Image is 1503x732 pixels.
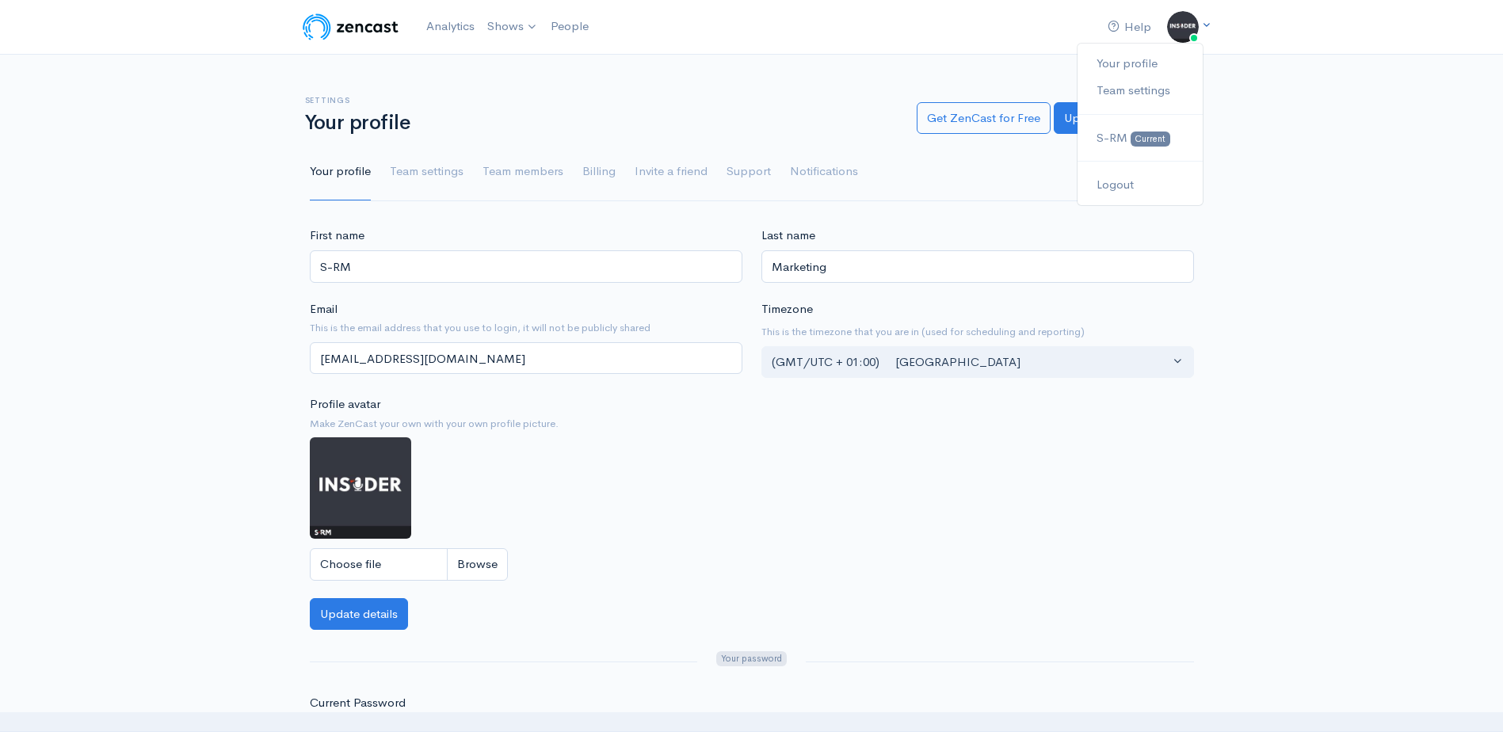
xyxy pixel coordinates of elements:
span: Current [1131,132,1170,147]
a: Get ZenCast for Free [917,102,1051,135]
span: S-RM [1097,130,1127,145]
span: Your password [716,651,786,666]
input: name@example.com [310,342,742,375]
label: Current Password [310,694,406,712]
a: Your profile [310,143,371,200]
h1: Your profile [305,112,898,135]
a: Help [1101,10,1158,44]
a: Team members [483,143,563,200]
label: Last name [761,227,815,245]
div: (GMT/UTC + 01:00) [GEOGRAPHIC_DATA] [772,353,1169,372]
button: Update details [310,598,408,631]
h6: Settings [305,96,898,105]
a: Support [727,143,771,200]
a: Upgrade your account [1054,102,1194,135]
a: Analytics [420,10,481,44]
small: This is the email address that you use to login, it will not be publicly shared [310,320,742,336]
input: First name [310,250,742,283]
img: ZenCast Logo [300,11,401,43]
label: First name [310,227,364,245]
a: Team settings [1078,77,1203,105]
a: Your profile [1078,50,1203,78]
button: (GMT/UTC + 01:00) London [761,346,1194,379]
a: Invite a friend [635,143,708,200]
a: Team settings [390,143,463,200]
img: ... [1167,11,1199,43]
input: Last name [761,250,1194,283]
label: Email [310,300,338,318]
label: Timezone [761,300,813,318]
small: Make ZenCast your own with your own profile picture. [310,416,742,432]
a: Shows [481,10,544,44]
a: Notifications [790,143,858,200]
a: People [544,10,595,44]
a: Billing [582,143,616,200]
a: Logout [1078,171,1203,199]
label: Profile avatar [310,395,380,414]
a: S-RM Current [1078,124,1203,152]
img: ... [310,437,411,539]
small: This is the timezone that you are in (used for scheduling and reporting) [761,324,1194,340]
